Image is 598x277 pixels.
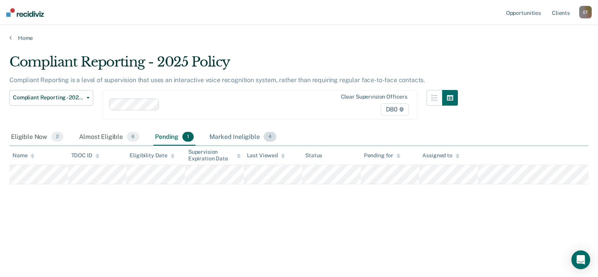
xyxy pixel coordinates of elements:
[9,34,589,41] a: Home
[381,103,409,116] span: D80
[305,152,322,159] div: Status
[6,8,44,17] img: Recidiviz
[130,152,175,159] div: Eligibility Date
[51,132,63,142] span: 2
[579,6,592,18] div: E T
[247,152,285,159] div: Last Viewed
[9,76,425,84] p: Compliant Reporting is a level of supervision that uses an interactive voice recognition system, ...
[208,129,278,146] div: Marked Ineligible4
[9,54,458,76] div: Compliant Reporting - 2025 Policy
[264,132,276,142] span: 4
[579,6,592,18] button: ET
[182,132,194,142] span: 1
[341,94,407,100] div: Clear supervision officers
[153,129,195,146] div: Pending1
[188,149,241,162] div: Supervision Expiration Date
[571,250,590,269] div: Open Intercom Messenger
[127,132,139,142] span: 6
[364,152,400,159] div: Pending for
[9,129,65,146] div: Eligible Now2
[9,90,93,106] button: Compliant Reporting - 2025 Policy
[13,94,83,101] span: Compliant Reporting - 2025 Policy
[13,152,34,159] div: Name
[71,152,99,159] div: TDOC ID
[77,129,141,146] div: Almost Eligible6
[422,152,459,159] div: Assigned to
